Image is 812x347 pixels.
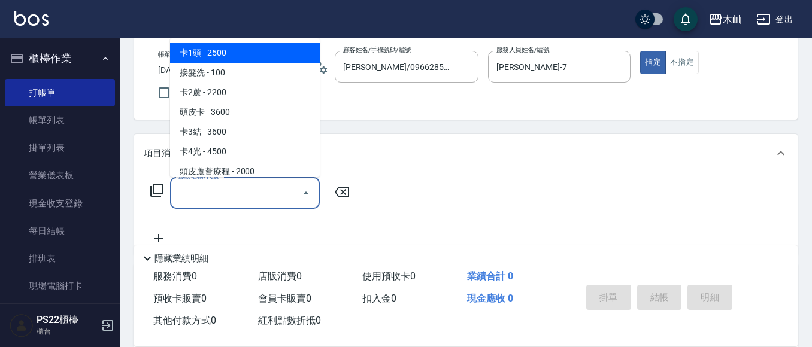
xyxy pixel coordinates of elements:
[170,83,320,102] span: 卡2蘆 - 2200
[752,8,798,31] button: 登出
[153,270,197,282] span: 服務消費 0
[704,7,747,32] button: 木屾
[158,60,275,80] input: YYYY/MM/DD hh:mm
[153,315,216,326] span: 其他付款方式 0
[5,272,115,300] a: 現場電腦打卡
[170,63,320,83] span: 接髮洗 - 100
[5,217,115,245] a: 每日結帳
[37,326,98,337] p: 櫃台
[5,43,115,74] button: 櫃檯作業
[170,162,320,181] span: 頭皮蘆薈療程 - 2000
[640,51,666,74] button: 指定
[467,270,513,282] span: 業績合計 0
[343,45,411,54] label: 顧客姓名/手機號碼/編號
[154,252,208,265] p: 隱藏業績明細
[5,134,115,162] a: 掛單列表
[10,313,34,337] img: Person
[258,270,302,282] span: 店販消費 0
[362,293,396,304] span: 扣入金 0
[170,142,320,162] span: 卡4光 - 4500
[674,7,698,31] button: save
[170,43,320,63] span: 卡1頭 - 2500
[258,293,311,304] span: 會員卡販賣 0
[170,102,320,122] span: 頭皮卡 - 3600
[5,162,115,189] a: 營業儀表板
[134,134,798,172] div: 項目消費
[5,79,115,106] a: 打帳單
[170,122,320,142] span: 卡3結 - 3600
[258,315,321,326] span: 紅利點數折抵 0
[665,51,699,74] button: 不指定
[37,314,98,326] h5: PS22櫃檯
[296,184,316,203] button: Close
[144,147,180,160] p: 項目消費
[14,11,49,26] img: Logo
[5,245,115,272] a: 排班表
[362,270,416,282] span: 使用預收卡 0
[467,293,513,304] span: 現金應收 0
[153,293,207,304] span: 預收卡販賣 0
[158,50,183,59] label: 帳單日期
[496,45,549,54] label: 服務人員姓名/編號
[5,190,115,217] a: 現金收支登錄
[5,106,115,134] a: 帳單列表
[723,12,742,27] div: 木屾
